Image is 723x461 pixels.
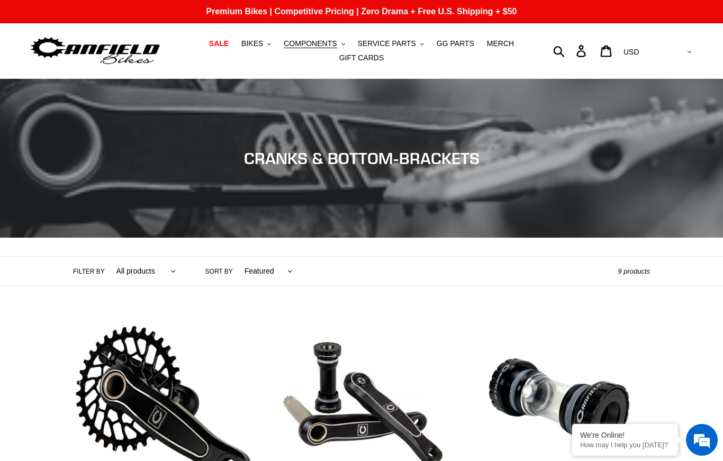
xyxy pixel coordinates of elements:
[73,267,105,276] label: Filter by
[437,39,474,48] span: GG PARTS
[205,267,233,276] label: Sort by
[241,39,263,48] span: BIKES
[487,39,514,48] span: MERCH
[482,37,519,51] a: MERCH
[580,431,670,439] div: We're Online!
[209,39,229,48] span: SALE
[284,39,337,48] span: COMPONENTS
[352,37,429,51] button: SERVICE PARTS
[29,34,161,68] img: Canfield Bikes
[278,37,350,51] button: COMPONENTS
[357,39,415,48] span: SERVICE PARTS
[244,149,480,168] span: CRANKS & BOTTOM-BRACKETS
[236,37,276,51] button: BIKES
[618,267,650,275] span: 9 products
[580,441,670,449] p: How may I help you today?
[204,37,234,51] a: SALE
[339,53,384,62] span: GIFT CARDS
[334,51,390,65] a: GIFT CARDS
[431,37,480,51] a: GG PARTS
